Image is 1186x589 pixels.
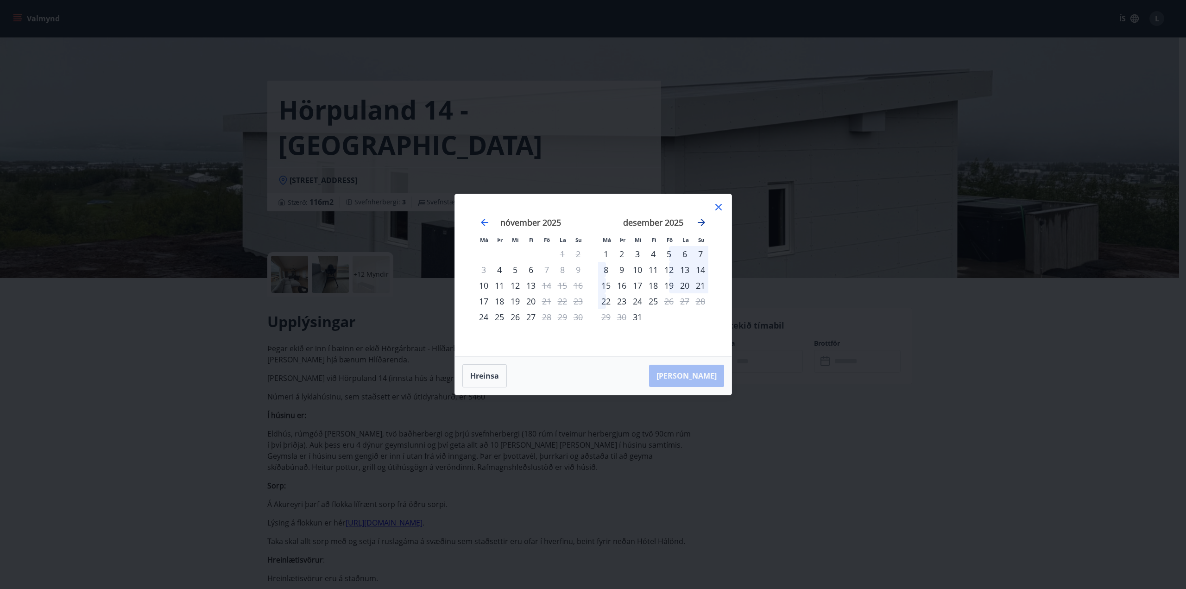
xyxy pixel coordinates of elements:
small: Mi [512,236,519,243]
div: 8 [598,262,614,278]
td: Choose miðvikudagur, 19. nóvember 2025 as your check-in date. It’s available. [507,293,523,309]
div: 14 [693,262,708,278]
td: Choose laugardagur, 13. desember 2025 as your check-in date. It’s available. [677,262,693,278]
td: Choose mánudagur, 8. desember 2025 as your check-in date. It’s available. [598,262,614,278]
div: Aðeins innritun í boði [598,246,614,262]
td: Not available. föstudagur, 14. nóvember 2025 [539,278,555,293]
td: Choose þriðjudagur, 9. desember 2025 as your check-in date. It’s available. [614,262,630,278]
td: Not available. laugardagur, 8. nóvember 2025 [555,262,570,278]
div: Move backward to switch to the previous month. [479,217,490,228]
div: 12 [661,262,677,278]
td: Choose þriðjudagur, 2. desember 2025 as your check-in date. It’s available. [614,246,630,262]
div: 5 [661,246,677,262]
td: Not available. laugardagur, 15. nóvember 2025 [555,278,570,293]
div: 9 [614,262,630,278]
div: 18 [645,278,661,293]
td: Not available. laugardagur, 27. desember 2025 [677,293,693,309]
div: Aðeins útritun í boði [539,262,555,278]
td: Choose föstudagur, 12. desember 2025 as your check-in date. It’s available. [661,262,677,278]
td: Not available. mánudagur, 3. nóvember 2025 [476,262,492,278]
div: 20 [523,293,539,309]
td: Choose miðvikudagur, 3. desember 2025 as your check-in date. It’s available. [630,246,645,262]
td: Choose fimmtudagur, 6. nóvember 2025 as your check-in date. It’s available. [523,262,539,278]
td: Choose föstudagur, 5. desember 2025 as your check-in date. It’s available. [661,246,677,262]
div: Aðeins útritun í boði [539,278,555,293]
div: 11 [645,262,661,278]
td: Choose miðvikudagur, 12. nóvember 2025 as your check-in date. It’s available. [507,278,523,293]
div: Aðeins innritun í boði [630,309,645,325]
small: Fö [544,236,550,243]
td: Not available. sunnudagur, 28. desember 2025 [693,293,708,309]
td: Choose þriðjudagur, 25. nóvember 2025 as your check-in date. It’s available. [492,309,507,325]
small: Mi [635,236,642,243]
div: 3 [630,246,645,262]
td: Not available. sunnudagur, 23. nóvember 2025 [570,293,586,309]
small: Fi [652,236,656,243]
td: Choose laugardagur, 20. desember 2025 as your check-in date. It’s available. [677,278,693,293]
div: Aðeins innritun í boði [476,293,492,309]
td: Not available. föstudagur, 26. desember 2025 [661,293,677,309]
div: 20 [677,278,693,293]
td: Choose fimmtudagur, 25. desember 2025 as your check-in date. It’s available. [645,293,661,309]
small: Þr [497,236,503,243]
td: Choose miðvikudagur, 5. nóvember 2025 as your check-in date. It’s available. [507,262,523,278]
td: Not available. föstudagur, 7. nóvember 2025 [539,262,555,278]
td: Choose þriðjudagur, 4. nóvember 2025 as your check-in date. It’s available. [492,262,507,278]
td: Choose miðvikudagur, 24. desember 2025 as your check-in date. It’s available. [630,293,645,309]
td: Choose fimmtudagur, 20. nóvember 2025 as your check-in date. It’s available. [523,293,539,309]
div: 23 [614,293,630,309]
div: 13 [523,278,539,293]
td: Choose sunnudagur, 7. desember 2025 as your check-in date. It’s available. [693,246,708,262]
div: 11 [492,278,507,293]
div: Aðeins útritun í boði [539,293,555,309]
td: Choose laugardagur, 6. desember 2025 as your check-in date. It’s available. [677,246,693,262]
td: Choose þriðjudagur, 18. nóvember 2025 as your check-in date. It’s available. [492,293,507,309]
div: 13 [677,262,693,278]
div: 22 [598,293,614,309]
div: 27 [523,309,539,325]
td: Not available. mánudagur, 29. desember 2025 [598,309,614,325]
td: Choose föstudagur, 19. desember 2025 as your check-in date. It’s available. [661,278,677,293]
td: Choose miðvikudagur, 17. desember 2025 as your check-in date. It’s available. [630,278,645,293]
td: Choose fimmtudagur, 18. desember 2025 as your check-in date. It’s available. [645,278,661,293]
td: Choose miðvikudagur, 10. desember 2025 as your check-in date. It’s available. [630,262,645,278]
td: Not available. sunnudagur, 16. nóvember 2025 [570,278,586,293]
div: 10 [630,262,645,278]
td: Choose þriðjudagur, 23. desember 2025 as your check-in date. It’s available. [614,293,630,309]
div: 2 [614,246,630,262]
div: 25 [645,293,661,309]
div: 7 [693,246,708,262]
td: Choose fimmtudagur, 11. desember 2025 as your check-in date. It’s available. [645,262,661,278]
strong: nóvember 2025 [500,217,561,228]
td: Choose fimmtudagur, 27. nóvember 2025 as your check-in date. It’s available. [523,309,539,325]
div: 19 [661,278,677,293]
td: Choose þriðjudagur, 11. nóvember 2025 as your check-in date. It’s available. [492,278,507,293]
div: 16 [614,278,630,293]
div: 6 [677,246,693,262]
div: 25 [492,309,507,325]
small: Fö [667,236,673,243]
td: Not available. laugardagur, 29. nóvember 2025 [555,309,570,325]
small: Su [575,236,582,243]
td: Choose mánudagur, 24. nóvember 2025 as your check-in date. It’s available. [476,309,492,325]
td: Choose miðvikudagur, 26. nóvember 2025 as your check-in date. It’s available. [507,309,523,325]
div: Aðeins útritun í boði [661,293,677,309]
div: Aðeins innritun í boði [492,262,507,278]
div: 19 [507,293,523,309]
td: Choose fimmtudagur, 13. nóvember 2025 as your check-in date. It’s available. [523,278,539,293]
small: Má [480,236,488,243]
td: Choose þriðjudagur, 16. desember 2025 as your check-in date. It’s available. [614,278,630,293]
td: Choose mánudagur, 22. desember 2025 as your check-in date. It’s available. [598,293,614,309]
small: La [682,236,689,243]
td: Choose sunnudagur, 21. desember 2025 as your check-in date. It’s available. [693,278,708,293]
td: Not available. föstudagur, 28. nóvember 2025 [539,309,555,325]
div: 12 [507,278,523,293]
td: Choose sunnudagur, 14. desember 2025 as your check-in date. It’s available. [693,262,708,278]
div: Aðeins innritun í boði [476,309,492,325]
td: Not available. sunnudagur, 9. nóvember 2025 [570,262,586,278]
small: Má [603,236,611,243]
div: 24 [630,293,645,309]
td: Choose mánudagur, 15. desember 2025 as your check-in date. It’s available. [598,278,614,293]
div: 18 [492,293,507,309]
div: 15 [598,278,614,293]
